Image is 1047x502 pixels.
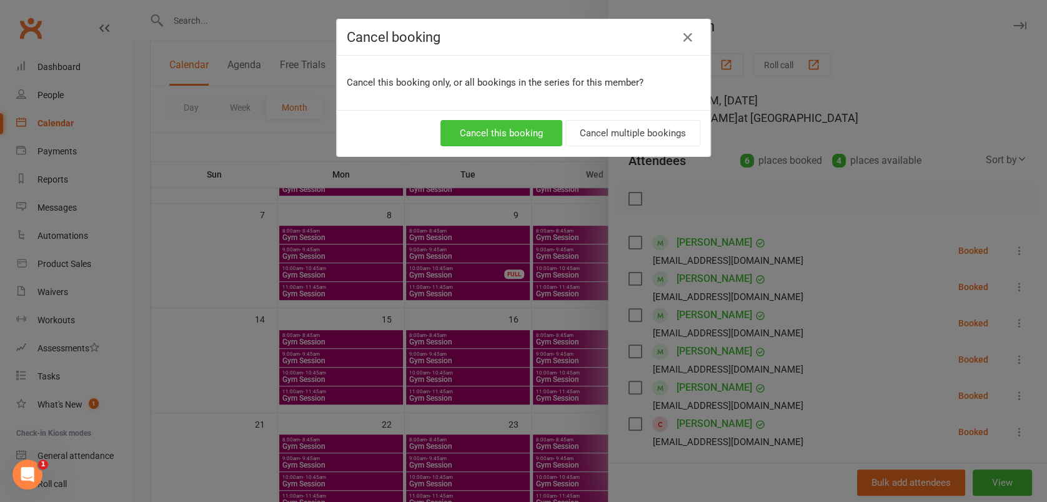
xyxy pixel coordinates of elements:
button: Cancel this booking [440,120,562,146]
button: Close [678,28,698,48]
h4: Cancel booking [347,29,700,45]
p: Cancel this booking only, or all bookings in the series for this member? [347,75,700,90]
button: Cancel multiple bookings [565,120,700,146]
span: 1 [38,459,48,469]
iframe: Intercom live chat [12,459,42,489]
